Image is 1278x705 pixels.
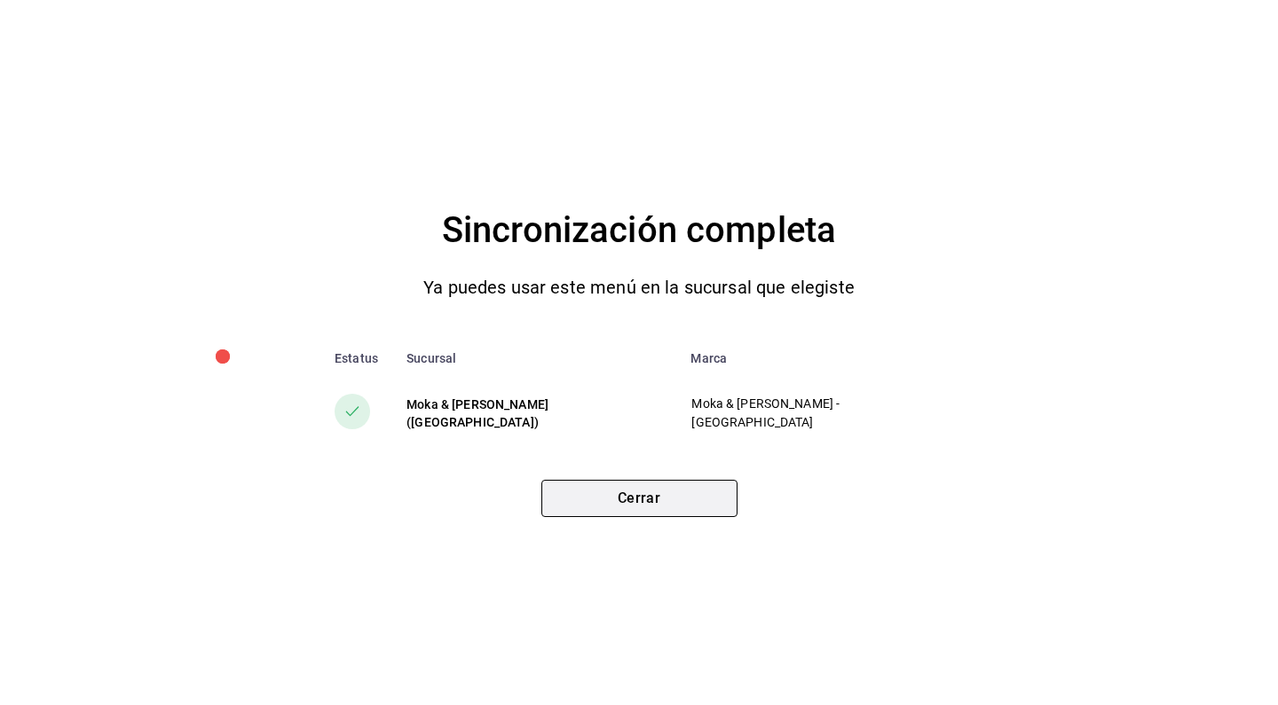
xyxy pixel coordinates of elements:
[676,337,972,380] th: Marca
[541,480,738,517] button: Cerrar
[442,202,836,259] h4: Sincronización completa
[691,395,943,432] p: Moka & [PERSON_NAME] - [GEOGRAPHIC_DATA]
[406,396,662,431] div: Moka & [PERSON_NAME] ([GEOGRAPHIC_DATA])
[306,337,392,380] th: Estatus
[423,273,855,302] p: Ya puedes usar este menú en la sucursal que elegiste
[392,337,676,380] th: Sucursal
